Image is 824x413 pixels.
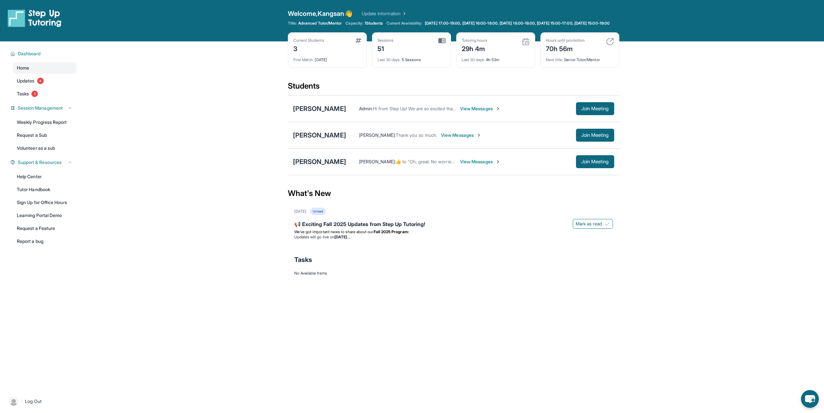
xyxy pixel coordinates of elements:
span: Admin : [359,106,373,111]
button: Mark as read [573,219,613,229]
div: [PERSON_NAME] [293,104,346,113]
div: [DATE] [294,209,306,214]
a: Weekly Progress Report [13,116,76,128]
div: Sessions [378,38,394,43]
span: Updates [17,78,35,84]
a: Request a Feature [13,223,76,234]
span: Home [17,65,29,71]
a: Report a bug [13,235,76,247]
a: Tasks1 [13,88,76,100]
span: View Messages [460,105,501,112]
span: [PERSON_NAME] : [359,159,396,164]
span: Next title : [546,57,563,62]
div: Hours until promotion [546,38,585,43]
a: Volunteer as a sub [13,142,76,154]
div: 4h 53m [462,53,530,62]
span: Welcome, Kangsan 👋 [288,9,353,18]
img: card [438,38,446,44]
span: Advanced Tutor/Mentor [298,21,342,26]
span: | [21,397,22,405]
div: [PERSON_NAME] [293,131,346,140]
img: Chevron-Right [476,133,481,138]
div: Students [288,81,619,95]
strong: Fall 2025 Program: [374,229,409,234]
strong: [DATE] [334,234,350,239]
a: Tutor Handbook [13,184,76,195]
div: 3 [293,43,324,53]
div: Current Students [293,38,324,43]
div: 📢 Exciting Fall 2025 Updates from Step Up Tutoring! [294,220,613,229]
span: Capacity: [345,21,363,26]
span: Dashboard [18,50,41,57]
span: [PERSON_NAME] : [359,132,396,138]
li: Updates will go live on [294,234,613,240]
a: Update Information [362,10,407,17]
span: Session Management [18,105,63,111]
span: 4 [37,78,44,84]
span: ​👍​ to “ Oh, great. No worries. Thanks for reaching us. Have a great evening and Reet will see yo... [396,159,635,164]
button: Join Meeting [576,155,614,168]
button: Support & Resources [15,159,73,166]
span: Support & Resources [18,159,62,166]
button: Dashboard [15,50,73,57]
div: 5 Sessions [378,53,446,62]
a: Learning Portal Demo [13,210,76,221]
div: [DATE] [293,53,361,62]
div: What's New [288,179,619,208]
span: Tasks [17,91,29,97]
button: chat-button [801,390,819,408]
div: Senior Tutor/Mentor [546,53,614,62]
button: Join Meeting [576,129,614,142]
span: We’ve got important news to share about our [294,229,374,234]
span: 1 Students [365,21,383,26]
a: Request a Sub [13,129,76,141]
div: Unread [310,208,326,215]
div: No Available Items [294,271,613,276]
span: Log Out [25,398,42,405]
div: Tutoring hours [462,38,488,43]
a: Updates4 [13,75,76,87]
span: View Messages [460,158,501,165]
div: [PERSON_NAME] [293,157,346,166]
img: user-img [9,397,18,406]
img: Chevron-Right [495,159,501,164]
span: Tasks [294,255,312,264]
span: First Match : [293,57,314,62]
img: Chevron Right [401,10,407,17]
span: 1 [31,91,38,97]
img: Mark as read [605,221,610,226]
span: Mark as read [576,221,602,227]
a: Home [13,62,76,74]
span: Join Meeting [581,107,609,111]
span: Join Meeting [581,160,609,164]
span: Current Availability: [387,21,422,26]
span: Join Meeting [581,133,609,137]
span: Last 30 days : [462,57,485,62]
img: card [606,38,614,46]
div: 51 [378,43,394,53]
img: logo [8,9,62,27]
span: Last 30 days : [378,57,401,62]
span: Thank you so much. [396,132,437,138]
img: card [356,38,361,43]
span: [DATE] 17:00-19:00, [DATE] 16:00-18:00, [DATE] 16:00-18:00, [DATE] 15:00-17:00, [DATE] 15:00-19:00 [425,21,610,26]
a: [DATE] 17:00-19:00, [DATE] 16:00-18:00, [DATE] 16:00-18:00, [DATE] 15:00-17:00, [DATE] 15:00-19:00 [423,21,611,26]
button: Session Management [15,105,73,111]
div: 70h 56m [546,43,585,53]
a: Help Center [13,171,76,182]
img: Chevron-Right [495,106,501,111]
button: Join Meeting [576,102,614,115]
span: View Messages [441,132,481,138]
img: card [522,38,530,46]
a: |Log Out [6,394,76,408]
a: Sign Up for Office Hours [13,197,76,208]
span: Title: [288,21,297,26]
div: 29h 4m [462,43,488,53]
